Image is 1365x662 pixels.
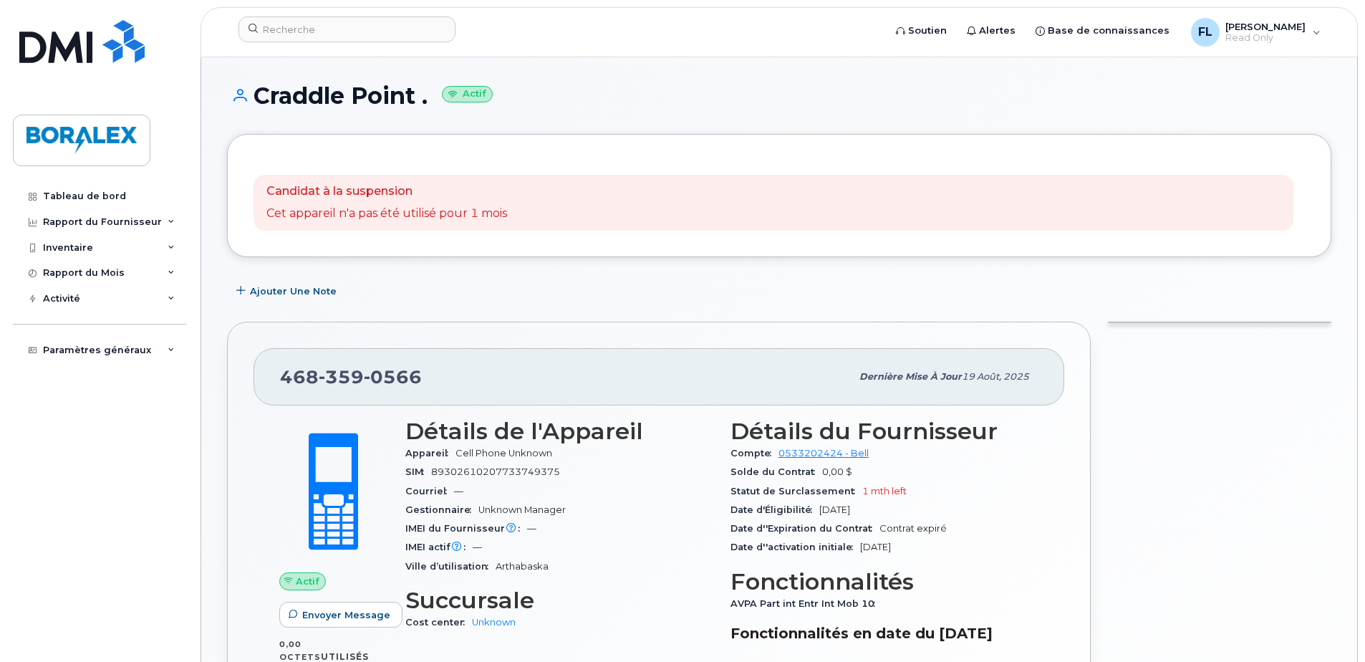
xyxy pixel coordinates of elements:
[496,561,549,572] span: Arthabaska
[455,448,552,459] span: Cell Phone Unknown
[730,466,822,477] span: Solde du Contrat
[822,466,852,477] span: 0,00 $
[319,366,364,388] span: 359
[302,608,390,622] span: Envoyer Message
[730,569,1038,595] h3: Fonctionnalités
[730,504,819,515] span: Date d'Éligibilité
[279,639,321,662] span: 0,00 Octets
[860,542,891,552] span: [DATE]
[279,602,402,628] button: Envoyer Message
[472,617,516,628] a: Unknown
[730,598,882,609] span: AVPA Part int Entr Int Mob 10
[405,587,713,613] h3: Succursale
[527,523,536,534] span: —
[962,371,1029,382] span: 19 août, 2025
[730,523,879,534] span: Date d''Expiration du Contrat
[730,625,1038,642] h3: Fonctionnalités en date du [DATE]
[442,86,493,102] small: Actif
[405,561,496,572] span: Ville d’utilisation
[364,366,422,388] span: 0566
[266,206,507,222] p: Cet appareil n'a pas été utilisé pour 1 mois
[296,575,319,588] span: Actif
[431,466,560,477] span: 89302610207733749375
[879,523,947,534] span: Contrat expiré
[478,504,566,515] span: Unknown Manager
[473,542,482,552] span: —
[280,366,422,388] span: 468
[250,284,337,298] span: Ajouter une Note
[405,542,473,552] span: IMEI actif
[405,617,472,628] span: Cost center
[405,486,454,496] span: Courriel
[730,542,860,552] span: Date d''activation initiale
[227,83,1331,108] h1: Craddle Point .
[819,504,850,515] span: [DATE]
[405,523,527,534] span: IMEI du Fournisseur
[266,183,507,200] p: Candidat à la suspension
[730,486,862,496] span: Statut de Surclassement
[730,418,1038,444] h3: Détails du Fournisseur
[859,371,962,382] span: Dernière mise à jour
[405,418,713,444] h3: Détails de l'Appareil
[405,448,455,459] span: Appareil
[321,651,369,662] span: utilisés
[454,486,463,496] span: —
[730,448,778,459] span: Compte
[862,486,907,496] span: 1 mth left
[227,279,349,304] button: Ajouter une Note
[405,504,478,515] span: Gestionnaire
[405,466,431,477] span: SIM
[778,448,869,459] a: 0533202424 - Bell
